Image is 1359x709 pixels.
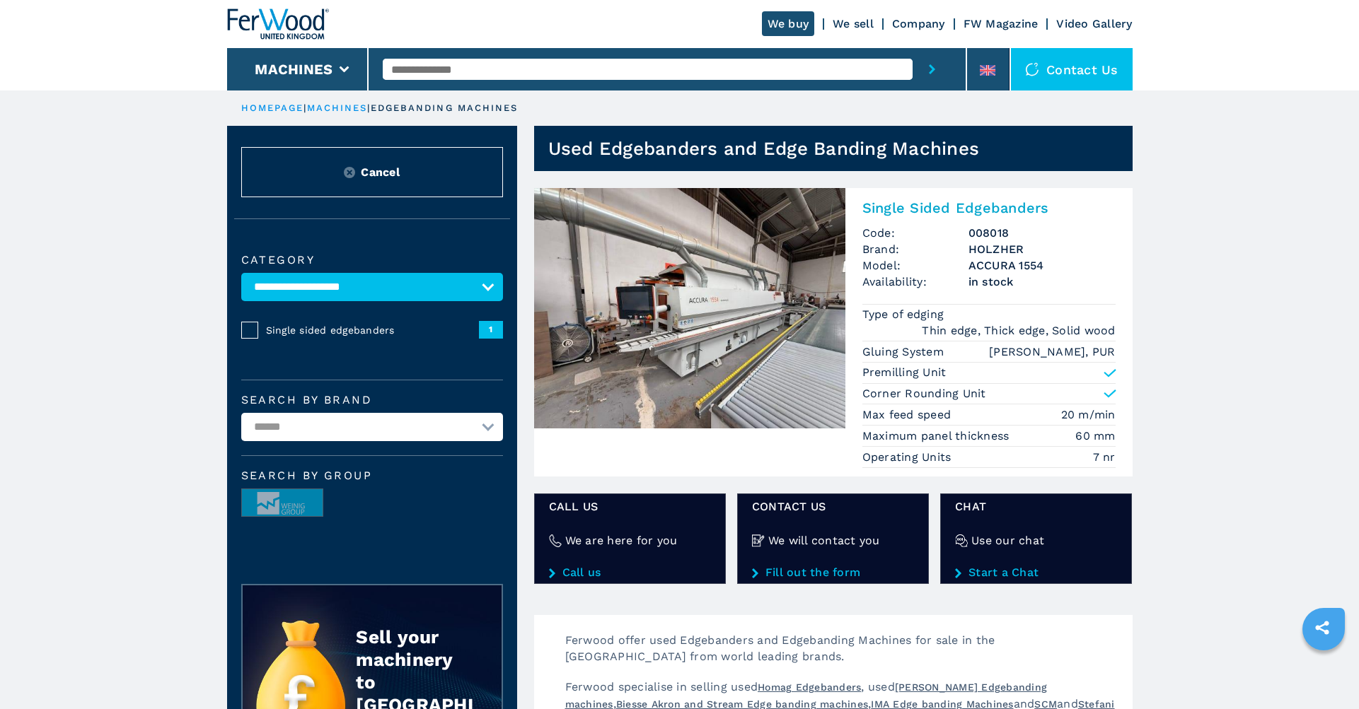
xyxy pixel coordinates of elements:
[549,498,711,515] span: Call us
[862,386,986,402] p: Corner Rounding Unit
[241,147,503,197] button: ResetCancel
[968,257,1116,274] h3: ACCURA 1554
[344,167,355,178] img: Reset
[241,254,503,266] label: Category
[862,274,968,290] span: Availability:
[968,274,1116,290] span: in stock
[1061,406,1116,423] em: 20 m/min
[913,48,952,90] button: submit-button
[752,534,765,547] img: We will contact you
[768,532,880,549] h4: We will contact you
[968,225,1116,241] h3: 008018
[862,199,1116,216] h2: Single Sided Edgebanders
[862,257,968,274] span: Model:
[1011,48,1133,90] div: Contact us
[1056,17,1132,30] a: Video Gallery
[1299,645,1348,698] iframe: Chat
[862,241,968,257] span: Brand:
[1025,62,1039,76] img: Contact us
[862,450,955,465] p: Operating Units
[241,102,304,113] a: HOMEPAGE
[862,428,1013,444] p: Maximum panel thickness
[227,8,329,40] img: Ferwood
[565,532,678,549] h4: We are here for you
[955,534,968,547] img: Use our chat
[1305,610,1340,645] a: sharethis
[255,61,332,78] button: Machines
[361,164,400,180] span: Cancel
[833,17,874,30] a: We sell
[367,102,370,113] span: |
[303,102,306,113] span: |
[549,534,562,547] img: We are here for you
[862,365,947,380] p: Premilling Unit
[892,17,945,30] a: Company
[266,323,479,337] span: Single sided edgebanders
[971,532,1044,549] h4: Use our chat
[922,322,1115,339] em: Thin edge, Thick edge, Solid wood
[479,321,503,338] span: 1
[1093,449,1116,465] em: 7 nr
[862,225,968,241] span: Code:
[241,394,503,406] label: Search by brand
[242,489,323,517] img: image
[752,498,914,515] span: CONTACT US
[534,188,1133,476] a: Single Sided Edgebanders HOLZHER ACCURA 1554Single Sided EdgebandersCode:008018Brand:HOLZHERModel...
[551,632,1133,679] p: Ferwood offer used Edgebanders and Edgebanding Machines for sale in the [GEOGRAPHIC_DATA] from wo...
[964,17,1039,30] a: FW Magazine
[241,470,503,481] span: Search by group
[549,566,711,579] a: Call us
[548,137,980,160] h1: Used Edgebanders and Edge Banding Machines
[862,307,948,322] p: Type of edging
[758,681,861,693] a: Homag Edgebanders
[534,188,845,428] img: Single Sided Edgebanders HOLZHER ACCURA 1554
[968,241,1116,257] h3: HOLZHER
[955,566,1117,579] a: Start a Chat
[862,344,948,360] p: Gluing System
[862,407,955,423] p: Max feed speed
[307,102,368,113] a: machines
[955,498,1117,515] span: CHAT
[371,102,519,115] p: edgebanding machines
[762,11,815,36] a: We buy
[752,566,914,579] a: Fill out the form
[1075,428,1115,444] em: 60 mm
[989,344,1116,360] em: [PERSON_NAME], PUR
